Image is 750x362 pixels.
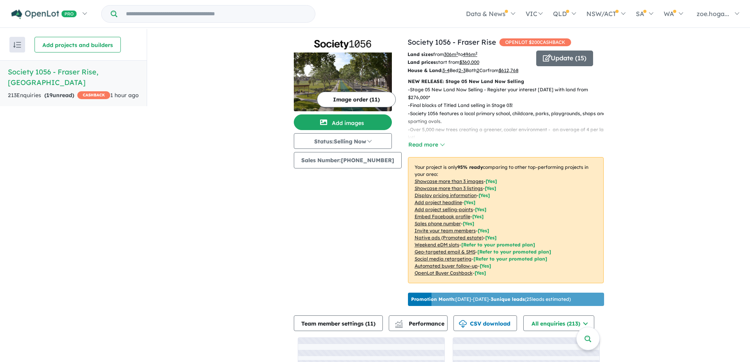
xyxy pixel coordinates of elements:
[396,320,444,327] span: Performance
[408,101,610,109] p: - Final blocks of Titled Land selling in Stage 03!
[415,221,461,226] u: Sales phone number
[294,315,383,331] button: Team member settings (11)
[697,10,729,18] span: zoe.hoga...
[477,249,551,255] span: [Refer to your promoted plan]
[8,67,139,88] h5: Society 1056 - Fraser Rise , [GEOGRAPHIC_DATA]
[415,256,471,262] u: Social media retargeting
[486,178,497,184] span: [ Yes ]
[294,133,392,149] button: Status:Selling Now
[459,67,466,73] u: 2-3
[411,296,571,303] p: [DATE] - [DATE] - ( 25 leads estimated)
[408,78,604,85] p: NEW RELEASE: Stage 05 New Land Now Selling
[459,59,479,65] u: $ 360,000
[415,206,473,212] u: Add project selling-points
[485,185,496,191] span: [ Yes ]
[294,37,392,111] a: Society 1056 - Fraser Rise LogoSociety 1056 - Fraser Rise
[479,192,490,198] span: [ Yes ]
[415,185,483,191] u: Showcase more than 3 listings
[463,221,474,226] span: [ Yes ]
[472,214,484,219] span: [ Yes ]
[317,92,396,107] button: Image order (11)
[395,322,403,328] img: bar-chart.svg
[499,67,519,73] u: $ 612,768
[294,152,402,168] button: Sales Number:[PHONE_NUMBER]
[13,42,21,48] img: sort.svg
[119,5,313,22] input: Try estate name, suburb, builder or developer
[453,315,517,331] button: CSV download
[408,67,442,73] b: House & Land:
[408,58,530,66] p: start from
[464,199,475,205] span: [ Yes ]
[367,320,373,327] span: 11
[475,206,486,212] span: [ Yes ]
[415,249,475,255] u: Geo-targeted email & SMS
[415,199,462,205] u: Add project headline
[461,242,535,248] span: [Refer to your promoted plan]
[408,110,610,126] p: - Society 1056 features a local primary school, childcare, parks, playgrounds, shops and sporting...
[485,235,497,241] span: [Yes]
[46,92,53,99] span: 19
[415,242,459,248] u: Weekend eDM slots
[415,263,478,269] u: Automated buyer follow-up
[444,51,458,57] u: 306 m
[475,270,486,276] span: [Yes]
[480,263,491,269] span: [Yes]
[415,192,477,198] u: Display pricing information
[110,92,139,99] span: 1 hour ago
[499,38,571,46] span: OPENLOT $ 200 CASHBACK
[415,235,483,241] u: Native ads (Promoted estate)
[408,59,436,65] b: Land prices
[463,51,477,57] u: 496 m
[408,38,496,47] a: Society 1056 - Fraser Rise
[459,320,467,328] img: download icon
[473,256,547,262] span: [Refer to your promoted plan]
[442,67,450,73] u: 3-4
[415,228,476,233] u: Invite your team members
[395,320,402,324] img: line-chart.svg
[415,214,470,219] u: Embed Facebook profile
[415,270,473,276] u: OpenLot Buyer Cashback
[297,40,389,49] img: Society 1056 - Fraser Rise Logo
[456,51,458,55] sup: 2
[408,86,610,102] p: - Stage 05 New Land Now Selling - Register your interest [DATE] with land from $276,000*
[408,126,610,142] p: - Over 5,000 new trees creating a greener, cooler environment - an average of 4 per land lot!
[408,51,530,58] p: from
[408,51,433,57] b: Land sizes
[11,9,77,19] img: Openlot PRO Logo White
[77,91,110,99] span: CASHBACK
[491,296,525,302] b: 3 unique leads
[523,315,594,331] button: All enquiries (213)
[475,51,477,55] sup: 2
[44,92,74,99] strong: ( unread)
[408,157,604,283] p: Your project is only comparing to other top-performing projects in your area: - - - - - - - - - -...
[458,51,477,57] span: to
[8,91,110,100] div: 213 Enquir ies
[457,164,483,170] b: 95 % ready
[294,52,392,111] img: Society 1056 - Fraser Rise
[35,37,121,52] button: Add projects and builders
[478,228,489,233] span: [ Yes ]
[408,67,530,74] p: Bed Bath Car from
[477,67,479,73] u: 2
[415,178,484,184] u: Showcase more than 3 images
[408,140,445,149] button: Read more
[536,51,593,66] button: Update (15)
[294,114,392,130] button: Add images
[389,315,448,331] button: Performance
[411,296,455,302] b: Promotion Month:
